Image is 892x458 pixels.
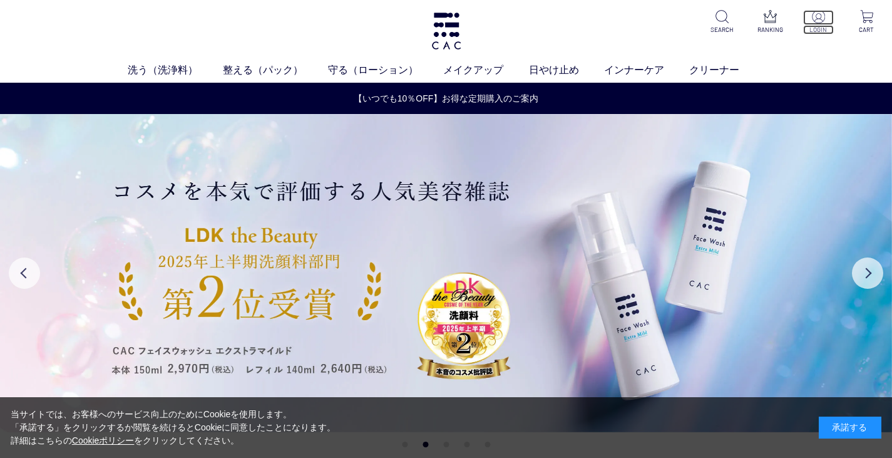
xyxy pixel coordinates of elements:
p: LOGIN [803,25,834,34]
a: SEARCH [707,10,737,34]
a: メイクアップ [443,62,528,77]
a: 洗う（洗浄料） [128,62,223,77]
p: SEARCH [707,25,737,34]
a: Cookieポリシー [72,435,135,445]
button: Previous [9,258,40,289]
div: 承諾する [819,417,881,439]
div: 当サイトでは、お客様へのサービス向上のためにCookieを使用します。 「承諾する」をクリックするか閲覧を続けるとCookieに同意したことになります。 詳細はこちらの をクリックしてください。 [11,408,336,447]
button: Next [852,258,883,289]
a: 整える（パック） [223,62,328,77]
p: CART [851,25,882,34]
a: 日やけ止め [529,62,604,77]
a: 守る（ローション） [328,62,443,77]
a: CART [851,10,882,34]
a: LOGIN [803,10,834,34]
p: RANKING [755,25,786,34]
img: logo [430,13,463,49]
a: クリーナー [689,62,764,77]
a: インナーケア [604,62,689,77]
a: 【いつでも10％OFF】お得な定期購入のご案内 [1,92,891,105]
a: RANKING [755,10,786,34]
